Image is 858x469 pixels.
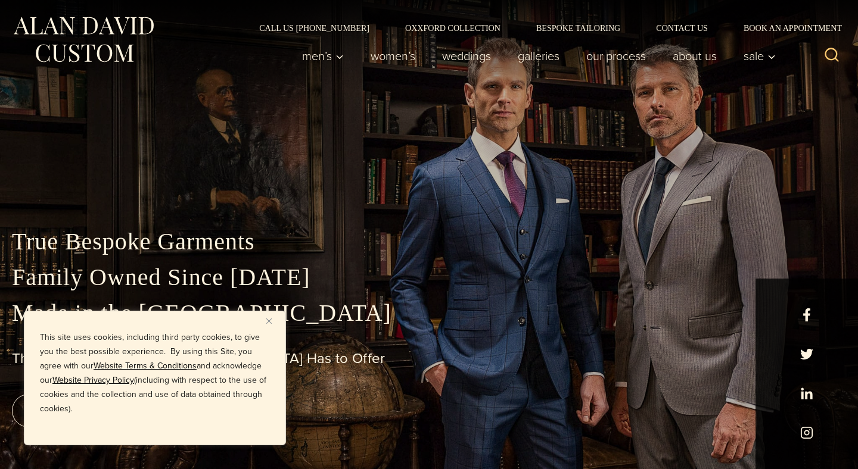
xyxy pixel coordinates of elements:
[505,44,573,68] a: Galleries
[573,44,660,68] a: Our Process
[12,224,846,331] p: True Bespoke Garments Family Owned Since [DATE] Made in the [GEOGRAPHIC_DATA]
[387,24,518,32] a: Oxxford Collection
[744,50,776,62] span: Sale
[12,350,846,367] h1: The Best Custom Suits [GEOGRAPHIC_DATA] Has to Offer
[817,42,846,70] button: View Search Form
[726,24,846,32] a: Book an Appointment
[429,44,505,68] a: weddings
[302,50,344,62] span: Men’s
[241,24,846,32] nav: Secondary Navigation
[357,44,429,68] a: Women’s
[241,24,387,32] a: Call Us [PHONE_NUMBER]
[94,359,197,372] a: Website Terms & Conditions
[12,13,155,66] img: Alan David Custom
[266,318,272,324] img: Close
[289,44,782,68] nav: Primary Navigation
[52,374,134,386] a: Website Privacy Policy
[638,24,726,32] a: Contact Us
[40,330,270,416] p: This site uses cookies, including third party cookies, to give you the best possible experience. ...
[660,44,730,68] a: About Us
[12,394,179,427] a: book an appointment
[518,24,638,32] a: Bespoke Tailoring
[266,314,281,328] button: Close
